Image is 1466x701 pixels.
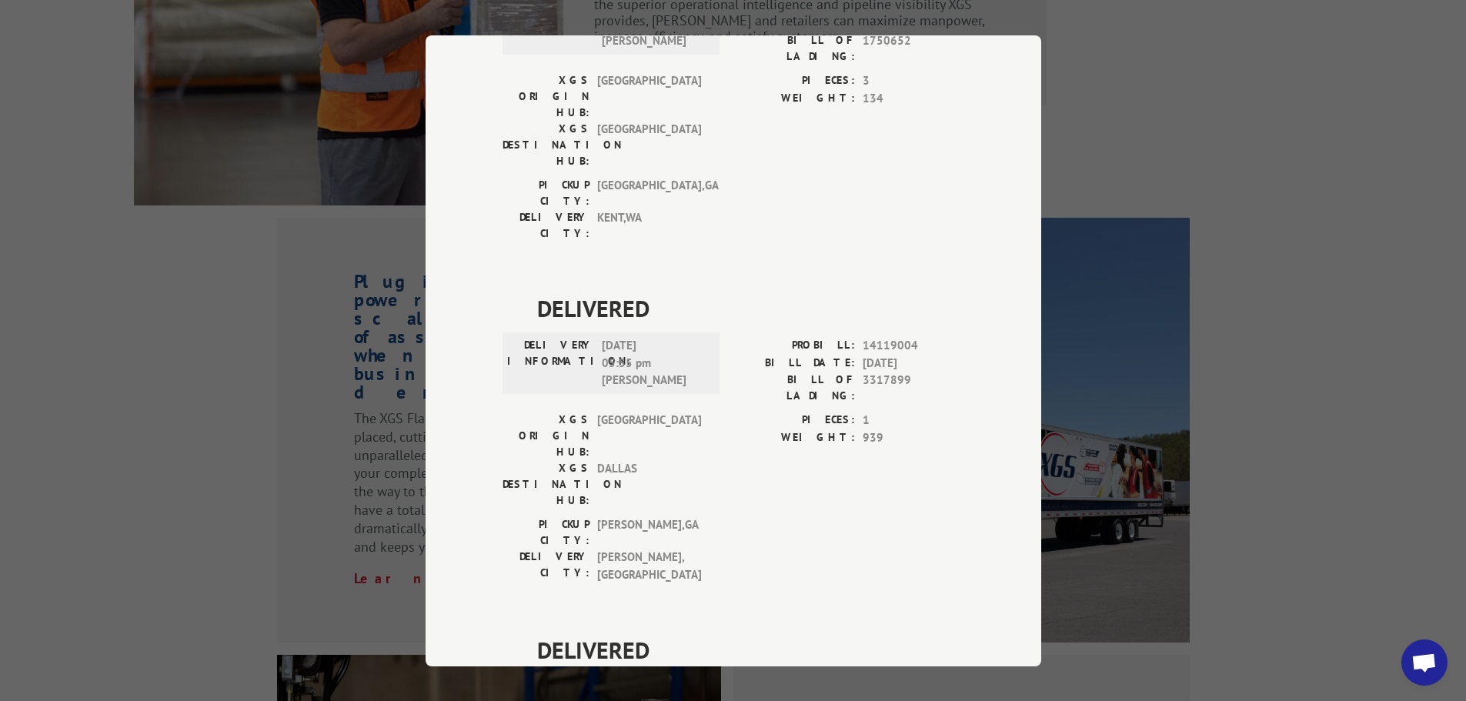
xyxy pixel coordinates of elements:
[503,460,589,509] label: XGS DESTINATION HUB:
[863,429,964,446] span: 939
[1401,639,1448,686] a: Open chat
[597,549,701,583] span: [PERSON_NAME] , [GEOGRAPHIC_DATA]
[507,337,594,389] label: DELIVERY INFORMATION:
[503,516,589,549] label: PICKUP CITY:
[863,72,964,90] span: 3
[597,121,701,169] span: [GEOGRAPHIC_DATA]
[733,337,855,355] label: PROBILL:
[733,429,855,446] label: WEIGHT:
[733,354,855,372] label: BILL DATE:
[733,72,855,90] label: PIECES:
[863,32,964,65] span: 1750652
[863,337,964,355] span: 14119004
[597,460,701,509] span: DALLAS
[503,549,589,583] label: DELIVERY CITY:
[863,412,964,429] span: 1
[537,291,964,325] span: DELIVERED
[733,372,855,404] label: BILL OF LADING:
[503,177,589,209] label: PICKUP CITY:
[503,72,589,121] label: XGS ORIGIN HUB:
[503,209,589,242] label: DELIVERY CITY:
[503,412,589,460] label: XGS ORIGIN HUB:
[597,209,701,242] span: KENT , WA
[503,121,589,169] label: XGS DESTINATION HUB:
[597,177,701,209] span: [GEOGRAPHIC_DATA] , GA
[597,516,701,549] span: [PERSON_NAME] , GA
[863,372,964,404] span: 3317899
[733,412,855,429] label: PIECES:
[733,89,855,107] label: WEIGHT:
[597,412,701,460] span: [GEOGRAPHIC_DATA]
[537,633,964,667] span: DELIVERED
[597,72,701,121] span: [GEOGRAPHIC_DATA]
[602,337,706,389] span: [DATE] 05:55 pm [PERSON_NAME]
[863,354,964,372] span: [DATE]
[733,32,855,65] label: BILL OF LADING:
[863,89,964,107] span: 134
